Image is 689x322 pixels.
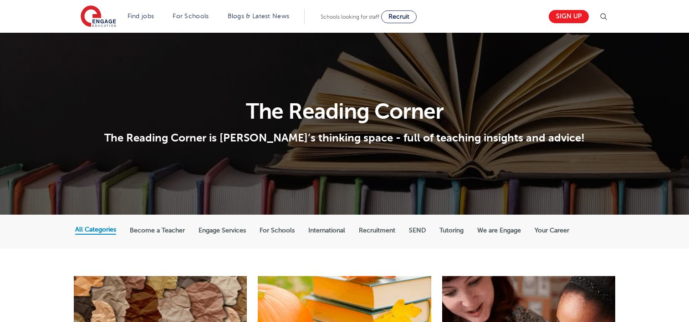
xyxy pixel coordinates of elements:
label: Your Career [535,226,569,235]
p: The Reading Corner is [PERSON_NAME]’s thinking space - full of teaching insights and advice! [75,131,614,145]
span: Schools looking for staff [321,14,379,20]
label: Recruitment [359,226,395,235]
label: For Schools [260,226,295,235]
a: Recruit [381,10,417,23]
a: Find jobs [128,13,154,20]
label: Engage Services [199,226,246,235]
label: International [308,226,345,235]
label: All Categories [75,226,116,234]
a: For Schools [173,13,209,20]
label: SEND [409,226,426,235]
label: Become a Teacher [130,226,185,235]
label: We are Engage [477,226,521,235]
label: Tutoring [439,226,464,235]
img: Engage Education [81,5,116,28]
span: Recruit [388,13,409,20]
h1: The Reading Corner [75,101,614,122]
a: Blogs & Latest News [228,13,290,20]
a: Sign up [549,10,589,23]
